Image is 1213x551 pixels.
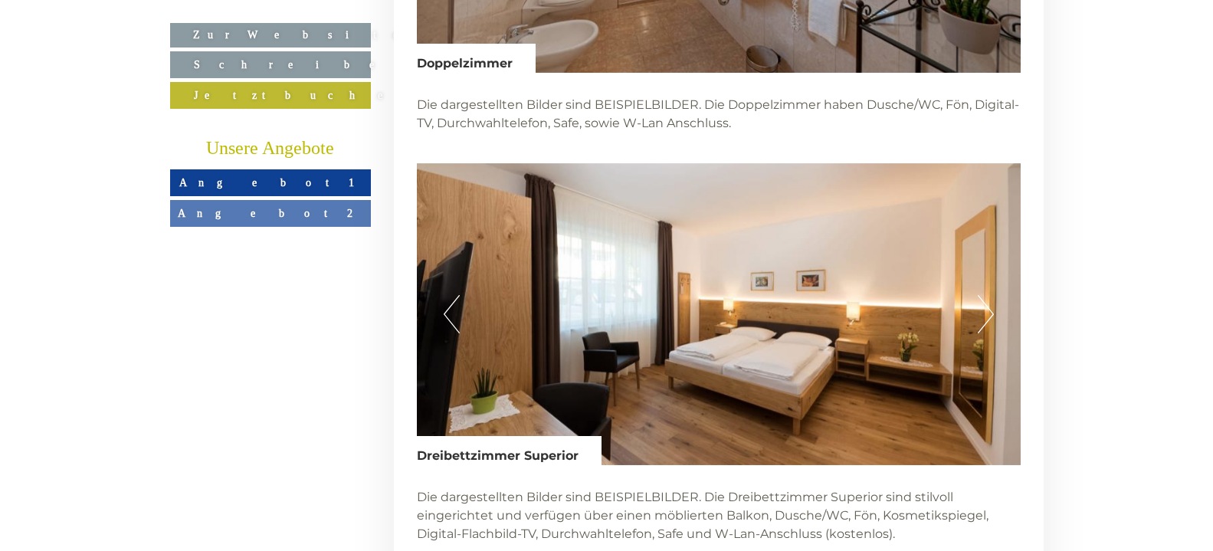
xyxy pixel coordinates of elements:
a: Zur Website [170,23,371,48]
span: Angebot 1 [179,176,362,189]
p: Die dargestellten Bilder sind BEISPIELBILDER. Die Doppelzimmer haben Dusche/WC, Fön, Digital-TV, ... [417,96,1021,133]
div: Doppelzimmer [417,44,536,73]
p: Die dargestellten Bilder sind BEISPIELBILDER. Die Dreibettzimmer Superior sind stilvoll eingerich... [417,488,1021,543]
div: Unsere Angebote [170,136,371,162]
button: Previous [444,295,460,333]
div: Guten Tag, wie können wir Ihnen helfen? [11,41,283,88]
a: Jetzt buchen [170,82,371,109]
button: Next [978,295,994,333]
div: Dreibettzimmer Superior [417,436,602,465]
div: [GEOGRAPHIC_DATA] [23,44,275,57]
small: 15:37 [23,74,275,85]
a: Schreiben Sie uns [170,51,371,78]
button: Senden [415,404,604,431]
img: image [417,163,1021,465]
span: Angebot 2 [178,207,363,219]
div: [DATE] [273,11,332,38]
